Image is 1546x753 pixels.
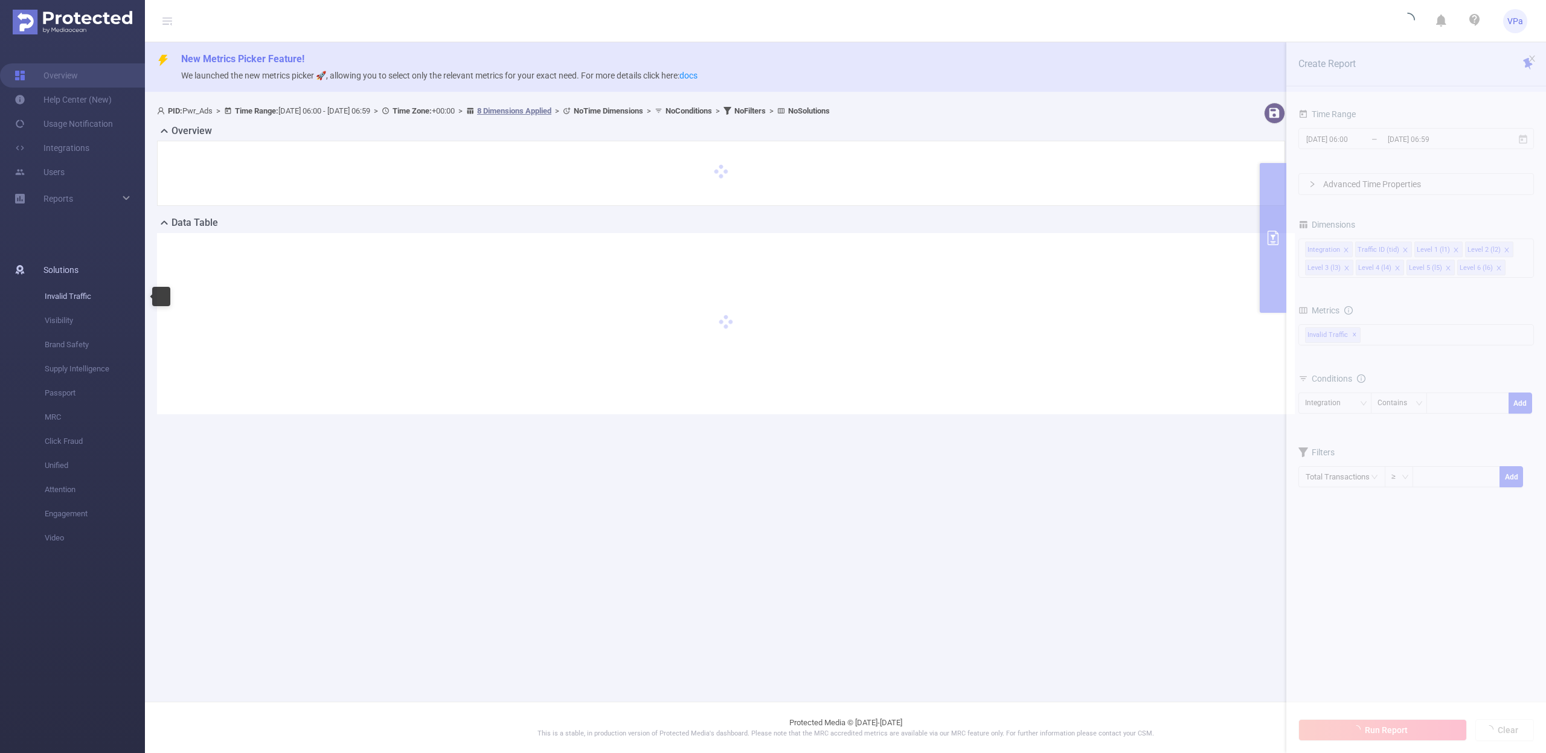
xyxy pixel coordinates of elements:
[455,106,466,115] span: >
[643,106,655,115] span: >
[157,107,168,115] i: icon: user
[679,71,698,80] a: docs
[43,187,73,211] a: Reports
[175,729,1516,739] p: This is a stable, in production version of Protected Media's dashboard. Please note that the MRC ...
[181,53,304,65] span: New Metrics Picker Feature!
[766,106,777,115] span: >
[45,309,145,333] span: Visibility
[574,106,643,115] b: No Time Dimensions
[14,160,65,184] a: Users
[1507,9,1523,33] span: VPa
[14,63,78,88] a: Overview
[181,71,698,80] span: We launched the new metrics picker 🚀, allowing you to select only the relevant metrics for your e...
[370,106,382,115] span: >
[13,10,132,34] img: Protected Media
[43,194,73,203] span: Reports
[157,54,169,66] i: icon: thunderbolt
[45,357,145,381] span: Supply Intelligence
[734,106,766,115] b: No Filters
[45,453,145,478] span: Unified
[1400,13,1415,30] i: icon: loading
[666,106,712,115] b: No Conditions
[45,478,145,502] span: Attention
[45,502,145,526] span: Engagement
[172,216,218,230] h2: Data Table
[393,106,432,115] b: Time Zone:
[1528,54,1536,63] i: icon: close
[43,258,79,282] span: Solutions
[145,702,1546,753] footer: Protected Media © [DATE]-[DATE]
[235,106,278,115] b: Time Range:
[477,106,551,115] u: 8 Dimensions Applied
[45,429,145,453] span: Click Fraud
[213,106,224,115] span: >
[172,124,212,138] h2: Overview
[551,106,563,115] span: >
[45,526,145,550] span: Video
[45,333,145,357] span: Brand Safety
[14,88,112,112] a: Help Center (New)
[157,106,830,115] span: Pwr_Ads [DATE] 06:00 - [DATE] 06:59 +00:00
[45,381,145,405] span: Passport
[1528,52,1536,65] button: icon: close
[14,136,89,160] a: Integrations
[788,106,830,115] b: No Solutions
[45,405,145,429] span: MRC
[14,112,113,136] a: Usage Notification
[45,284,145,309] span: Invalid Traffic
[168,106,182,115] b: PID:
[712,106,723,115] span: >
